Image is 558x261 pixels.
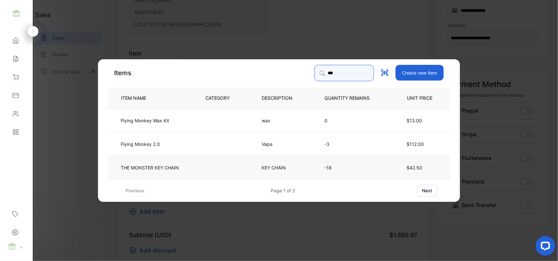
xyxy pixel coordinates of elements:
[206,95,240,102] p: CATEGORY
[121,164,179,171] p: THE MONSTER KEY CHAIN
[7,242,17,252] img: profile
[407,118,422,123] span: $13.00
[262,95,303,102] p: DESCRIPTION
[325,164,380,171] p: -18
[121,185,149,197] button: previous
[262,164,286,171] p: KEY CHAIN
[417,185,437,197] button: next
[11,9,21,18] img: logo
[396,65,444,80] button: Create new item
[325,95,380,102] p: QUANTITY REMAINS
[262,141,279,148] p: Vape
[402,95,440,102] p: UNIT PRICE
[121,117,169,124] p: Flying Monkey Wax Kit
[325,117,380,124] p: 0
[121,141,160,148] p: Flying Monkey 2.0
[271,187,296,194] div: Page 1 of 2
[114,68,132,78] p: Items
[262,117,279,124] p: wax
[407,165,423,170] span: $42.50
[119,95,157,102] p: ITEM NAME
[325,141,380,148] p: -3
[407,141,424,147] span: $112.00
[531,234,558,261] iframe: LiveChat chat widget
